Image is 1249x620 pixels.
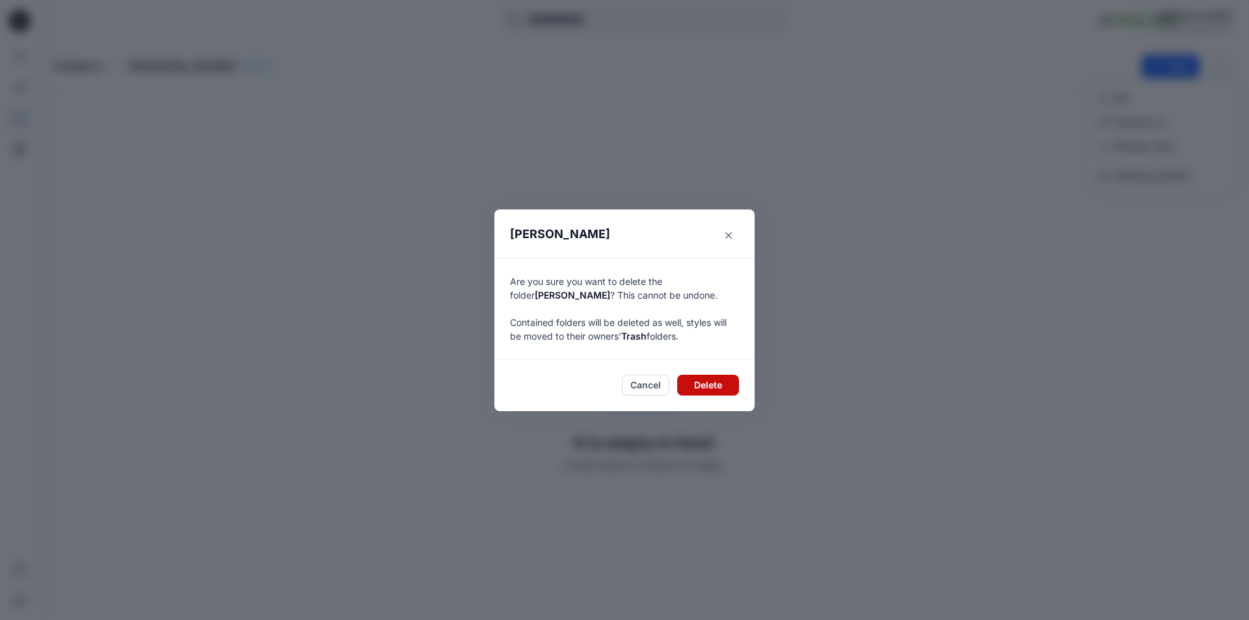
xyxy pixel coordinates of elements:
button: Cancel [622,375,669,396]
p: Are you sure you want to delete the folder ? This cannot be undone. Contained folders will be del... [510,275,739,343]
button: Delete [677,375,739,396]
button: Close [718,225,739,246]
span: [PERSON_NAME] [535,290,610,301]
header: [PERSON_NAME] [494,209,755,258]
span: Trash [621,330,647,342]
